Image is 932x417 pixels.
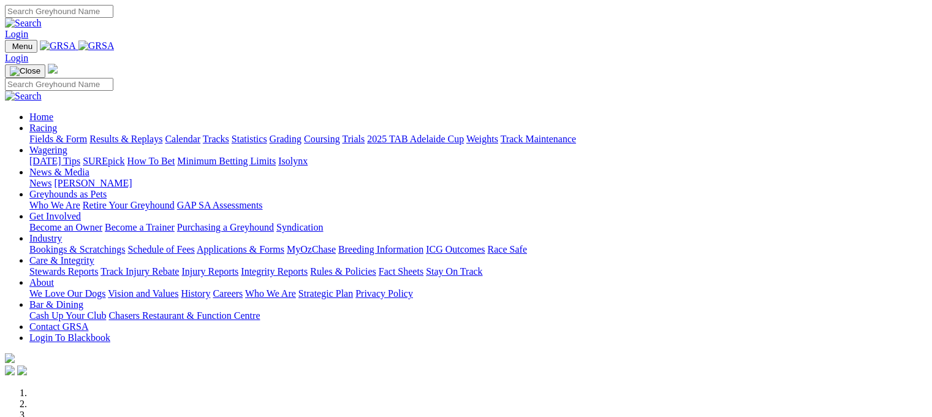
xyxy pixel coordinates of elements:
[278,156,308,166] a: Isolynx
[304,134,340,144] a: Coursing
[29,310,927,321] div: Bar & Dining
[426,266,482,277] a: Stay On Track
[426,244,485,254] a: ICG Outcomes
[355,288,413,299] a: Privacy Policy
[29,222,927,233] div: Get Involved
[213,288,243,299] a: Careers
[5,18,42,29] img: Search
[29,244,125,254] a: Bookings & Scratchings
[29,233,62,243] a: Industry
[241,266,308,277] a: Integrity Reports
[29,288,927,299] div: About
[5,365,15,375] img: facebook.svg
[5,353,15,363] img: logo-grsa-white.png
[29,178,927,189] div: News & Media
[5,91,42,102] img: Search
[177,200,263,210] a: GAP SA Assessments
[338,244,423,254] a: Breeding Information
[466,134,498,144] a: Weights
[29,123,57,133] a: Racing
[181,266,238,277] a: Injury Reports
[29,321,88,332] a: Contact GRSA
[165,134,200,144] a: Calendar
[48,64,58,74] img: logo-grsa-white.png
[5,53,28,63] a: Login
[487,244,526,254] a: Race Safe
[83,200,175,210] a: Retire Your Greyhound
[29,178,51,188] a: News
[232,134,267,144] a: Statistics
[177,156,276,166] a: Minimum Betting Limits
[5,5,113,18] input: Search
[10,66,40,76] img: Close
[127,244,194,254] a: Schedule of Fees
[100,266,179,277] a: Track Injury Rebate
[501,134,576,144] a: Track Maintenance
[29,134,927,145] div: Racing
[29,310,106,321] a: Cash Up Your Club
[29,266,927,277] div: Care & Integrity
[29,134,87,144] a: Fields & Form
[108,288,178,299] a: Vision and Values
[29,156,927,167] div: Wagering
[29,332,110,343] a: Login To Blackbook
[12,42,32,51] span: Menu
[197,244,284,254] a: Applications & Forms
[276,222,323,232] a: Syndication
[78,40,115,52] img: GRSA
[29,222,102,232] a: Become an Owner
[367,134,464,144] a: 2025 TAB Adelaide Cup
[105,222,175,232] a: Become a Trainer
[5,64,45,78] button: Toggle navigation
[29,266,98,277] a: Stewards Reports
[29,288,105,299] a: We Love Our Dogs
[40,40,76,52] img: GRSA
[5,29,28,39] a: Login
[287,244,336,254] a: MyOzChase
[310,266,376,277] a: Rules & Policies
[29,244,927,255] div: Industry
[29,200,927,211] div: Greyhounds as Pets
[29,156,80,166] a: [DATE] Tips
[29,299,83,310] a: Bar & Dining
[29,167,89,177] a: News & Media
[54,178,132,188] a: [PERSON_NAME]
[29,189,107,199] a: Greyhounds as Pets
[5,78,113,91] input: Search
[29,211,81,221] a: Get Involved
[29,145,67,155] a: Wagering
[177,222,274,232] a: Purchasing a Greyhound
[29,277,54,288] a: About
[83,156,124,166] a: SUREpick
[342,134,365,144] a: Trials
[29,112,53,122] a: Home
[379,266,423,277] a: Fact Sheets
[270,134,301,144] a: Grading
[108,310,260,321] a: Chasers Restaurant & Function Centre
[5,40,37,53] button: Toggle navigation
[245,288,296,299] a: Who We Are
[89,134,162,144] a: Results & Replays
[29,200,80,210] a: Who We Are
[181,288,210,299] a: History
[298,288,353,299] a: Strategic Plan
[17,365,27,375] img: twitter.svg
[203,134,229,144] a: Tracks
[29,255,94,266] a: Care & Integrity
[127,156,175,166] a: How To Bet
